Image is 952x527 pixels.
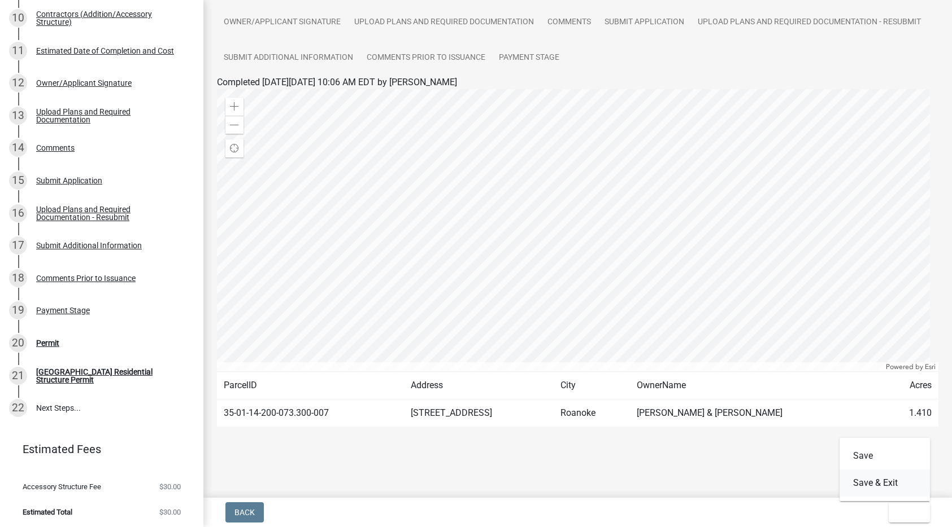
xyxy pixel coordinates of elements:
[36,306,90,314] div: Payment Stage
[598,5,691,41] a: Submit Application
[9,367,27,385] div: 21
[9,301,27,319] div: 19
[9,334,27,352] div: 20
[347,5,541,41] a: Upload Plans and Required Documentation
[9,172,27,190] div: 15
[9,204,27,222] div: 16
[541,5,598,41] a: Comments
[36,205,185,221] div: Upload Plans and Required Documentation - Resubmit
[630,399,881,427] td: [PERSON_NAME] & [PERSON_NAME]
[23,508,72,516] span: Estimated Total
[36,10,185,26] div: Contractors (Addition/Accessory Structure)
[36,79,132,87] div: Owner/Applicant Signature
[554,372,631,399] td: City
[36,47,174,55] div: Estimated Date of Completion and Cost
[225,139,244,157] div: Find my location
[492,40,566,76] a: Payment Stage
[9,74,27,92] div: 12
[225,116,244,134] div: Zoom out
[9,42,27,60] div: 11
[217,399,404,427] td: 35-01-14-200-073.300-007
[691,5,928,41] a: Upload Plans and Required Documentation - Resubmit
[159,483,181,490] span: $30.00
[840,469,930,497] button: Save & Exit
[234,508,255,517] span: Back
[630,372,881,399] td: OwnerName
[217,77,457,87] span: Completed [DATE][DATE] 10:06 AM EDT by [PERSON_NAME]
[925,363,936,371] a: Esri
[9,107,27,125] div: 13
[159,508,181,516] span: $30.00
[9,269,27,287] div: 18
[36,241,142,249] div: Submit Additional Information
[23,483,101,490] span: Accessory Structure Fee
[9,139,27,157] div: 14
[36,108,185,124] div: Upload Plans and Required Documentation
[889,502,930,522] button: Exit
[9,9,27,27] div: 10
[404,372,554,399] td: Address
[881,372,938,399] td: Acres
[225,98,244,116] div: Zoom in
[404,399,554,427] td: [STREET_ADDRESS]
[883,362,938,371] div: Powered by
[217,372,404,399] td: ParcelID
[36,274,136,282] div: Comments Prior to Issuance
[217,40,360,76] a: Submit Additional Information
[840,438,930,501] div: Exit
[898,508,914,517] span: Exit
[840,442,930,469] button: Save
[36,144,75,152] div: Comments
[881,399,938,427] td: 1.410
[36,368,185,384] div: [GEOGRAPHIC_DATA] Residential Structure Permit
[36,339,59,347] div: Permit
[554,399,631,427] td: Roanoke
[9,236,27,254] div: 17
[360,40,492,76] a: Comments Prior to Issuance
[9,438,185,460] a: Estimated Fees
[9,399,27,417] div: 22
[225,502,264,522] button: Back
[36,177,102,185] div: Submit Application
[217,5,347,41] a: Owner/Applicant Signature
